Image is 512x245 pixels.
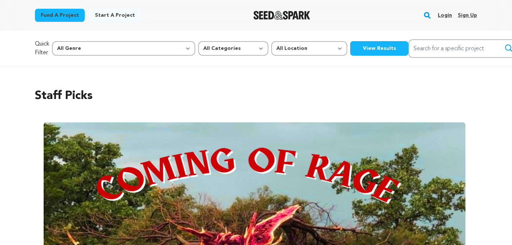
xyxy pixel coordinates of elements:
a: Login [438,9,452,21]
button: View Results [350,41,408,56]
a: Start a project [89,9,141,22]
p: Quick Filter [35,40,49,57]
a: Sign up [458,9,477,21]
a: Fund a project [35,9,85,22]
a: Seed&Spark Homepage [253,11,311,20]
h2: Staff Picks [35,87,477,105]
img: Seed&Spark Logo Dark Mode [253,11,311,20]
